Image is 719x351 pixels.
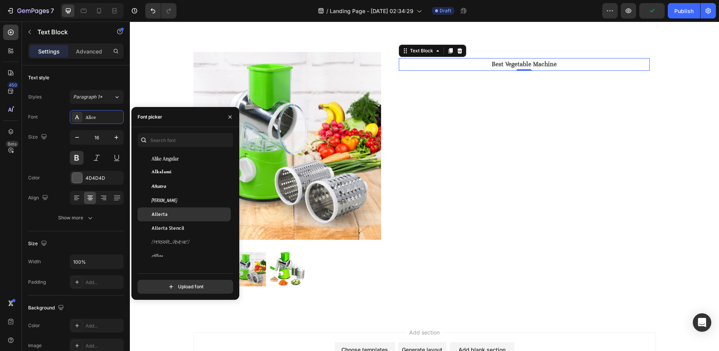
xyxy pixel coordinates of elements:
[86,343,122,349] div: Add...
[138,133,233,147] input: Search font
[212,324,258,332] div: Choose templates
[272,324,312,332] div: Generate layout
[151,266,168,273] span: Almarai
[37,27,103,37] p: Text Block
[3,3,57,18] button: 7
[440,7,451,14] span: Draft
[693,313,711,332] div: Open Intercom Messenger
[50,6,54,15] p: 7
[28,342,42,349] div: Image
[58,214,94,222] div: Show more
[76,47,102,55] p: Advanced
[330,7,413,15] span: Landing Page - [DATE] 02:34:29
[270,37,519,48] p: Best Vegetable Machine
[151,197,177,204] span: [PERSON_NAME]
[28,258,41,265] div: Width
[151,155,179,162] span: Alike Angular
[329,324,376,332] div: Add blank section
[28,174,40,181] div: Color
[86,114,122,121] div: Alice
[279,26,305,33] div: Text Block
[38,47,60,55] p: Settings
[28,239,49,249] div: Size
[70,255,123,269] input: Auto
[28,279,46,286] div: Padding
[6,141,18,147] div: Beta
[668,3,700,18] button: Publish
[151,183,166,190] span: Alkatra
[28,94,42,100] div: Styles
[151,225,184,232] span: Allerta Stencil
[167,283,203,291] div: Upload font
[276,307,313,315] span: Add section
[151,169,171,176] span: Alkalami
[145,3,176,18] div: Undo/Redo
[70,90,124,104] button: Paragraph 1*
[269,37,520,49] div: Rich Text Editor. Editing area: main
[674,7,694,15] div: Publish
[28,74,49,81] div: Text style
[151,252,163,259] span: Allura
[28,303,66,313] div: Background
[28,211,124,225] button: Show more
[7,82,18,88] div: 450
[86,175,122,182] div: 4D4D4D
[28,132,49,142] div: Size
[151,239,190,246] span: [PERSON_NAME]
[86,323,122,329] div: Add...
[130,22,719,351] iframe: Design area
[28,114,38,120] div: Font
[73,94,102,100] span: Paragraph 1*
[138,280,233,294] button: Upload font
[138,114,162,120] div: Font picker
[151,211,168,218] span: Allerta
[326,7,328,15] span: /
[28,322,40,329] div: Color
[28,193,50,203] div: Align
[86,279,122,286] div: Add...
